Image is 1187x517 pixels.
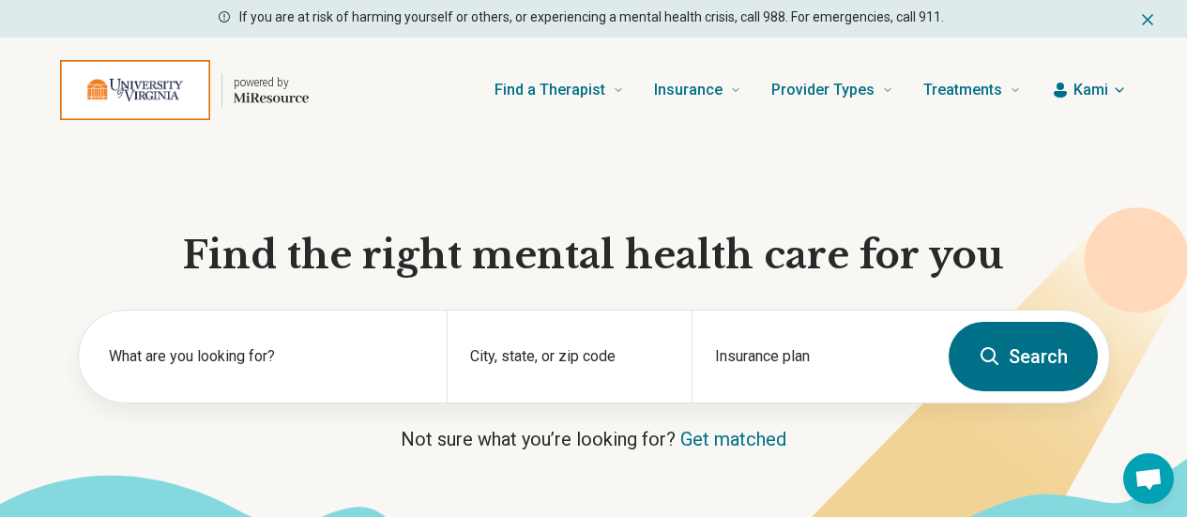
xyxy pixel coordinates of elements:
[60,60,309,120] a: Home page
[239,8,944,27] p: If you are at risk of harming yourself or others, or experiencing a mental health crisis, call 98...
[680,428,786,450] a: Get matched
[495,53,624,128] a: Find a Therapist
[771,77,875,103] span: Provider Types
[771,53,893,128] a: Provider Types
[923,53,1021,128] a: Treatments
[654,77,723,103] span: Insurance
[654,53,741,128] a: Insurance
[1051,79,1127,101] button: Kami
[1073,79,1108,101] span: Kami
[1138,8,1157,30] button: Dismiss
[78,231,1110,280] h1: Find the right mental health care for you
[1123,453,1174,504] div: Open chat
[923,77,1002,103] span: Treatments
[78,426,1110,452] p: Not sure what you’re looking for?
[234,75,309,90] p: powered by
[495,77,605,103] span: Find a Therapist
[949,322,1098,391] button: Search
[109,345,424,368] label: What are you looking for?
